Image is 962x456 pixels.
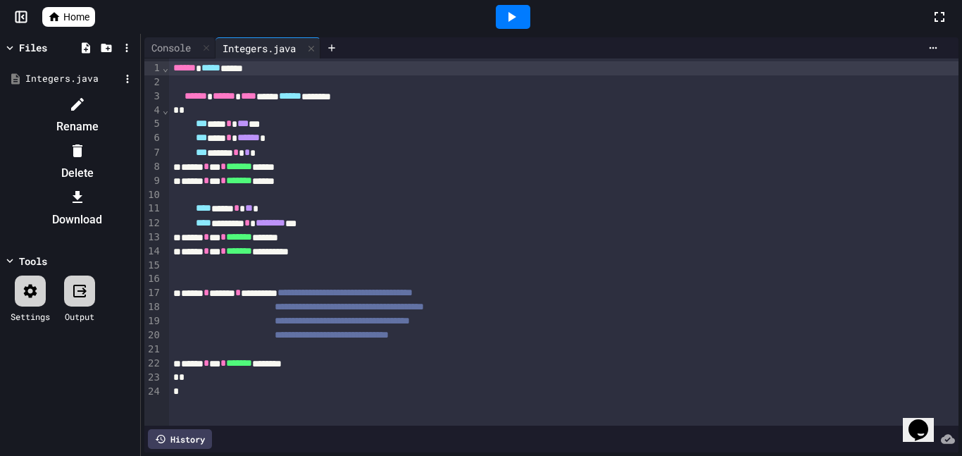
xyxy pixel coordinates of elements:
[65,310,94,323] div: Output
[18,186,137,231] li: Download
[144,104,162,118] div: 4
[42,7,95,27] a: Home
[144,259,162,273] div: 15
[144,385,162,399] div: 24
[18,93,137,138] li: Rename
[144,286,162,300] div: 17
[63,10,89,24] span: Home
[144,202,162,216] div: 11
[144,174,162,188] div: 9
[144,216,162,230] div: 12
[144,75,162,90] div: 2
[903,400,948,442] iframe: chat widget
[144,314,162,328] div: 19
[162,104,169,116] span: Fold line
[19,254,47,269] div: Tools
[144,230,162,245] div: 13
[144,160,162,174] div: 8
[162,62,169,73] span: Fold line
[144,371,162,385] div: 23
[144,245,162,259] div: 14
[215,41,303,56] div: Integers.java
[144,131,162,145] div: 6
[144,343,162,357] div: 21
[144,272,162,286] div: 16
[144,188,162,202] div: 10
[215,37,320,58] div: Integers.java
[144,146,162,160] div: 7
[144,300,162,314] div: 18
[144,37,215,58] div: Console
[144,90,162,104] div: 3
[25,72,120,86] div: Integers.java
[144,61,162,75] div: 1
[11,310,50,323] div: Settings
[19,40,47,55] div: Files
[144,117,162,131] div: 5
[148,429,212,449] div: History
[144,357,162,371] div: 22
[144,328,162,343] div: 20
[18,140,137,185] li: Delete
[144,40,198,55] div: Console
